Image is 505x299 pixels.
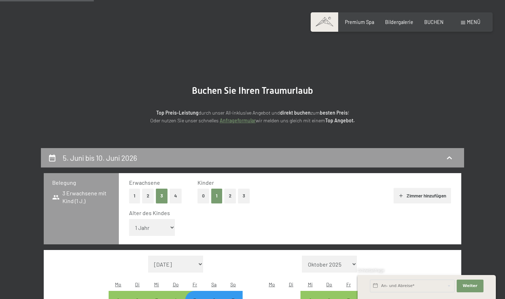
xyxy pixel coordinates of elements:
[115,281,121,287] abbr: Montag
[394,188,451,203] button: Zimmer hinzufügen
[63,153,137,162] h2: 5. Juni bis 10. Juni 2026
[457,280,483,292] button: Weiter
[211,281,217,287] abbr: Samstag
[463,283,477,289] span: Weiter
[52,179,110,187] h3: Belegung
[326,281,332,287] abbr: Donnerstag
[385,19,413,25] a: Bildergalerie
[308,281,313,287] abbr: Mittwoch
[129,179,160,186] span: Erwachsene
[211,189,222,203] button: 1
[197,179,214,186] span: Kinder
[280,110,311,116] strong: direkt buchen
[289,281,293,287] abbr: Dienstag
[230,281,236,287] abbr: Sonntag
[358,268,384,273] span: Schnellanfrage
[424,19,444,25] a: BUCHEN
[156,189,168,203] button: 3
[192,85,313,96] span: Buchen Sie Ihren Traumurlaub
[142,189,154,203] button: 2
[97,109,408,125] p: durch unser All-inklusive Angebot und zum ! Oder nutzen Sie unser schnelles wir melden uns gleich...
[154,281,159,287] abbr: Mittwoch
[269,281,275,287] abbr: Montag
[173,281,179,287] abbr: Donnerstag
[467,19,480,25] span: Menü
[52,189,110,205] span: 3 Erwachsene mit Kind (1 J.)
[320,110,348,116] strong: besten Preis
[220,117,256,123] a: Anfrageformular
[129,209,445,217] div: Alter des Kindes
[238,189,250,203] button: 3
[129,189,140,203] button: 1
[135,281,140,287] abbr: Dienstag
[346,281,351,287] abbr: Freitag
[345,19,374,25] a: Premium Spa
[197,189,209,203] button: 0
[170,189,182,203] button: 4
[156,110,199,116] strong: Top Preis-Leistung
[193,281,197,287] abbr: Freitag
[224,189,236,203] button: 2
[325,117,355,123] strong: Top Angebot.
